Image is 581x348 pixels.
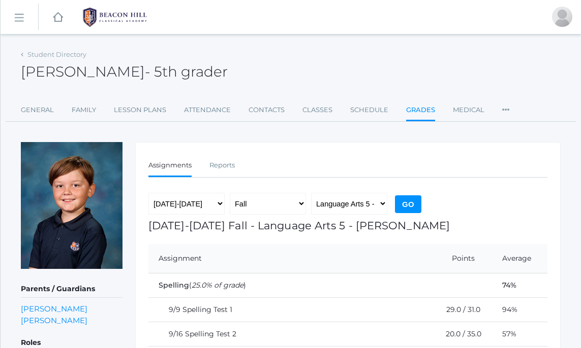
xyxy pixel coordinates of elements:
a: [PERSON_NAME] [21,315,87,326]
td: 94% [492,298,547,322]
th: Average [492,244,547,273]
td: 57% [492,322,547,346]
h1: [DATE]-[DATE] Fall - Language Arts 5 - [PERSON_NAME] [148,220,547,231]
div: Michelle Pedersen [552,7,572,27]
img: Asher Pedersen [21,142,123,269]
img: 1_BHCALogos-05.png [77,5,153,30]
a: [PERSON_NAME] [21,303,87,315]
a: Medical [453,100,484,120]
td: 9/9 Spelling Test 1 [148,298,427,322]
a: General [21,100,54,120]
td: 20.0 / 35.0 [427,322,493,346]
a: Classes [302,100,332,120]
td: 74% [492,273,547,298]
a: Assignments [148,155,192,177]
th: Assignment [148,244,427,273]
a: Family [72,100,96,120]
input: Go [395,195,421,213]
span: - 5th grader [145,63,228,80]
a: Lesson Plans [114,100,166,120]
a: Schedule [350,100,388,120]
a: Student Directory [27,50,86,58]
a: Contacts [249,100,285,120]
span: Spelling [159,281,189,290]
h2: [PERSON_NAME] [21,64,228,80]
a: Grades [406,100,435,122]
a: Reports [209,155,235,176]
td: 29.0 / 31.0 [427,298,493,322]
td: ( ) [148,273,492,298]
th: Points [427,244,493,273]
a: Attendance [184,100,231,120]
em: 25.0% of grade [192,281,243,290]
h5: Parents / Guardians [21,281,123,298]
td: 9/16 Spelling Test 2 [148,322,427,346]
